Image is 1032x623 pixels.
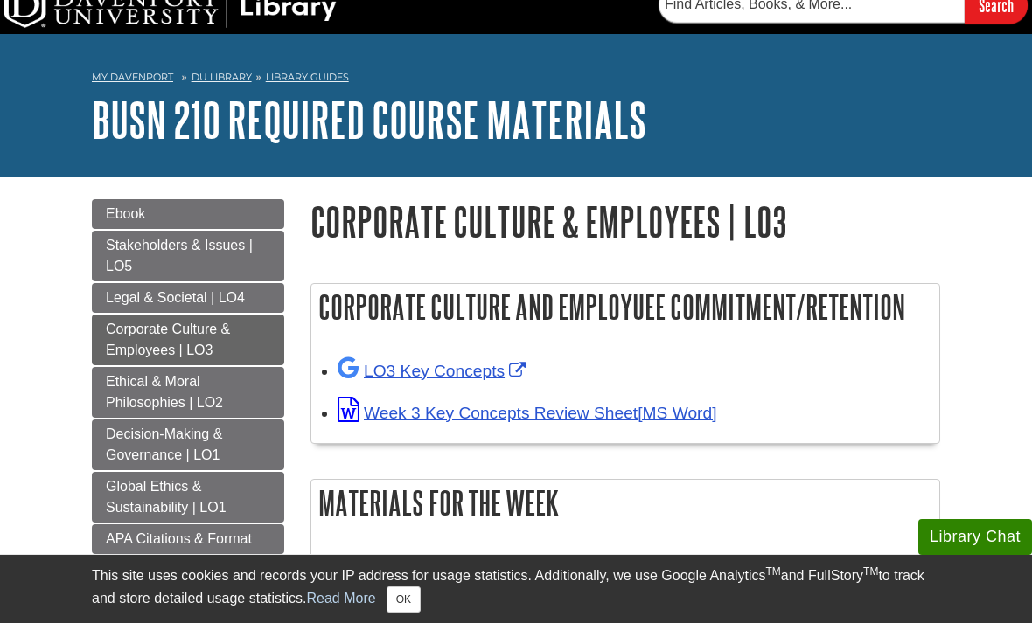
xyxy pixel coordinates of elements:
[863,565,878,578] sup: TM
[106,290,245,305] span: Legal & Societal | LO4
[338,404,716,422] a: Link opens in new window
[310,199,940,244] h1: Corporate Culture & Employees | LO3
[92,315,284,365] a: Corporate Culture & Employees | LO3
[92,199,284,229] a: Ebook
[106,479,227,515] span: Global Ethics & Sustainability | LO1
[106,238,253,273] span: Stakeholders & Issues | LO5
[918,519,1032,555] button: Library Chat
[92,524,284,554] a: APA Citations & Format
[92,367,284,418] a: Ethical & Moral Philosophies | LO2
[106,374,223,410] span: Ethical & Moral Philosophies | LO2
[92,472,284,523] a: Global Ethics & Sustainability | LO1
[192,71,252,83] a: DU Library
[92,231,284,281] a: Stakeholders & Issues | LO5
[266,71,349,83] a: Library Guides
[387,586,421,613] button: Close
[92,283,284,313] a: Legal & Societal | LO4
[106,426,222,462] span: Decision-Making & Governance | LO1
[92,66,940,93] nav: breadcrumb
[92,419,284,470] a: Decision-Making & Governance | LO1
[92,565,940,613] div: This site uses cookies and records your IP address for usage statistics. Additionally, we use Goo...
[92,70,173,85] a: My Davenport
[106,531,252,546] span: APA Citations & Format
[92,93,646,147] a: BUSN 210 Required Course Materials
[306,591,375,606] a: Read More
[311,480,939,526] h2: Materials for the Week
[765,565,780,578] sup: TM
[106,206,145,221] span: Ebook
[106,322,230,357] span: Corporate Culture & Employees | LO3
[338,362,530,380] a: Link opens in new window
[311,284,939,330] h2: Corporate Culture and Employuee Commitment/Retention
